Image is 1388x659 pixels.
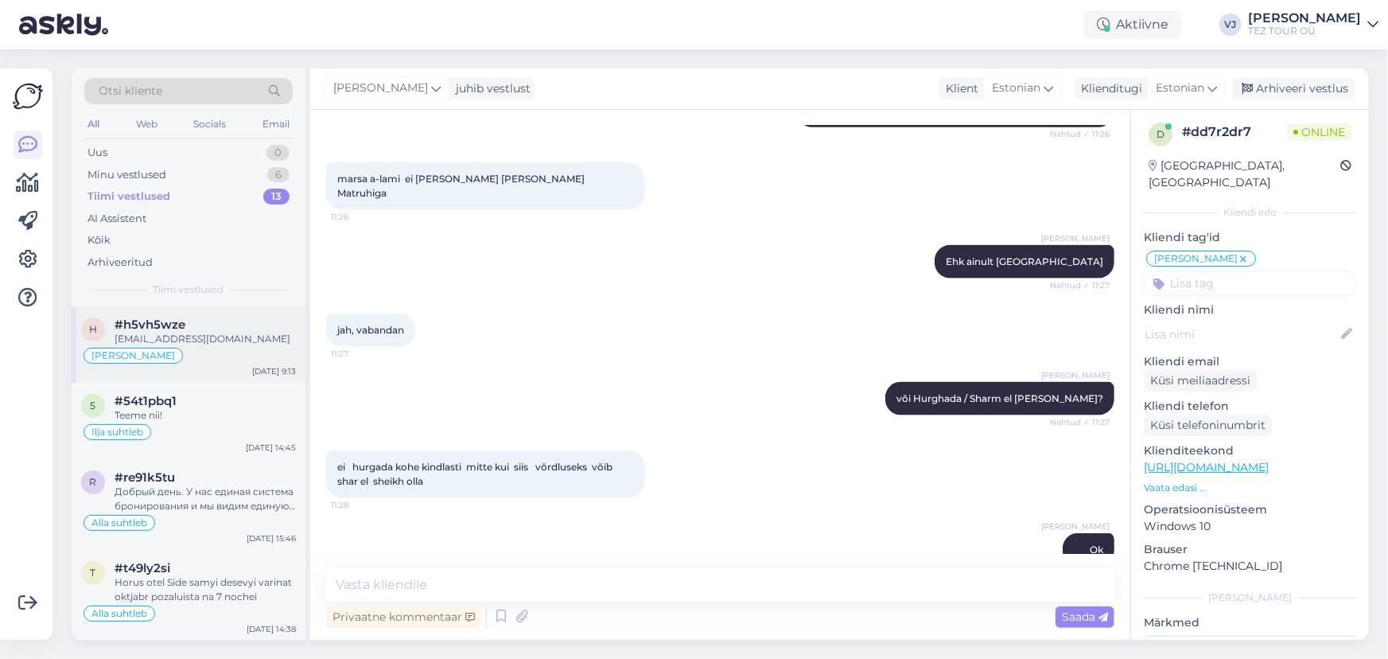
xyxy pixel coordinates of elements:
span: [PERSON_NAME] [1154,254,1238,263]
p: Kliendi nimi [1144,302,1356,318]
p: Operatsioonisüsteem [1144,501,1356,518]
span: Online [1287,123,1351,141]
p: Chrome [TECHNICAL_ID] [1144,558,1356,575]
span: Alla suhtleb [91,518,147,528]
span: Tiimi vestlused [154,283,224,297]
span: [PERSON_NAME] [1041,521,1110,532]
p: Kliendi tag'id [1144,229,1356,246]
div: Kõik [87,232,111,248]
a: [PERSON_NAME]TEZ TOUR OÜ [1248,12,1378,37]
span: #t49ly2si [115,561,170,575]
span: Estonian [1156,80,1204,97]
span: Saada [1062,610,1108,624]
div: Klient [939,80,978,97]
span: #h5vh5wze [115,318,185,332]
span: [PERSON_NAME] [1041,232,1110,244]
div: All [84,114,103,135]
div: [DATE] 15:46 [247,532,296,544]
span: Nähtud ✓ 11:27 [1050,416,1110,428]
div: Arhiveeritud [87,255,153,271]
span: #re91k5tu [115,470,175,485]
div: Email [259,114,293,135]
span: Nähtud ✓ 11:26 [1050,128,1110,140]
span: 11:26 [331,211,391,223]
div: Tiimi vestlused [87,189,170,205]
div: AI Assistent [87,211,146,227]
div: Küsi meiliaadressi [1144,370,1257,392]
div: 6 [267,167,290,183]
div: 13 [263,189,290,205]
input: Lisa tag [1144,271,1356,295]
div: Küsi telefoninumbrit [1144,415,1272,436]
p: Märkmed [1144,614,1356,631]
img: Askly Logo [13,81,43,111]
div: [GEOGRAPHIC_DATA], [GEOGRAPHIC_DATA] [1149,158,1340,191]
div: Klienditugi [1075,80,1142,97]
div: Horus otel Side samyi desevyi varinat oktjabr pozaluista na 7 nochei [115,575,296,604]
p: Vaata edasi ... [1144,481,1356,495]
span: jah, vabandan [337,324,404,336]
div: [PERSON_NAME] [1144,591,1356,605]
div: [DATE] 14:38 [247,623,296,635]
p: Kliendi telefon [1144,398,1356,415]
span: 5 [91,400,96,411]
div: 0 [266,145,290,161]
span: Nähtud ✓ 11:27 [1050,279,1110,291]
span: või Hurghada / Sharm el [PERSON_NAME]? [896,392,1103,404]
div: VJ [1219,14,1242,36]
span: #54t1pbq1 [115,394,177,408]
span: Otsi kliente [99,83,162,99]
div: Privaatne kommentaar [326,606,481,628]
input: Lisa nimi [1145,326,1338,343]
span: [PERSON_NAME] [1041,369,1110,381]
span: [PERSON_NAME] [91,351,175,361]
span: d [1157,128,1164,140]
span: h [89,323,97,335]
span: t [91,567,96,579]
div: [DATE] 14:45 [246,442,296,454]
p: Klienditeekond [1144,443,1356,459]
div: Добрый день. У нас единая система бронирования и мы видим единую информацию. [115,485,296,513]
div: TEZ TOUR OÜ [1248,25,1361,37]
span: Estonian [992,80,1040,97]
div: Aktiivne [1084,10,1181,39]
div: [PERSON_NAME] [1248,12,1361,25]
div: Arhiveeri vestlus [1232,78,1355,99]
div: Uus [87,145,107,161]
span: 11:27 [331,348,391,360]
div: Web [133,114,161,135]
div: # dd7r2dr7 [1182,123,1287,142]
span: ei hurgada kohe kindlasti mitte kui siis võrdluseks võib shar el sheikh olla [337,461,615,487]
span: Ehk ainult [GEOGRAPHIC_DATA] [946,255,1103,267]
span: Alla suhtleb [91,609,147,618]
div: Minu vestlused [87,167,166,183]
span: 11:28 [331,499,391,511]
span: [PERSON_NAME] [333,80,428,97]
span: Ok [1090,544,1103,556]
a: [URL][DOMAIN_NAME] [1144,460,1269,474]
div: Socials [190,114,229,135]
div: juhib vestlust [449,80,531,97]
span: Ilja suhtleb [91,427,143,437]
div: Kliendi info [1144,205,1356,220]
span: marsa a-lami ei [PERSON_NAME] [PERSON_NAME] Matruhiga [337,173,587,199]
p: Kliendi email [1144,353,1356,370]
div: [EMAIL_ADDRESS][DOMAIN_NAME] [115,332,296,346]
div: Teeme nii! [115,408,296,423]
div: [DATE] 9:13 [252,365,296,377]
span: r [90,476,97,488]
p: Brauser [1144,541,1356,558]
p: Windows 10 [1144,518,1356,535]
